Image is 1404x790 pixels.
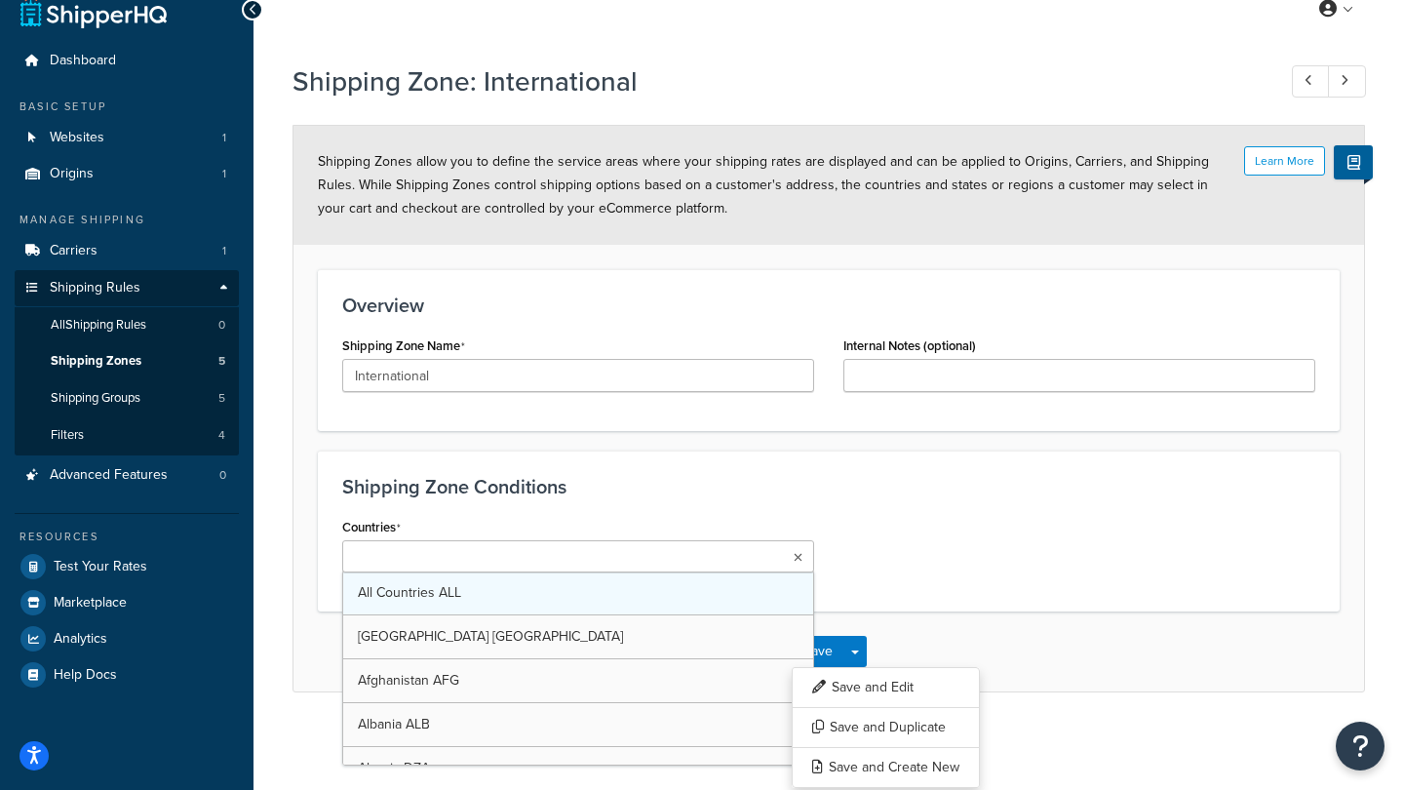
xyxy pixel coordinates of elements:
span: Shipping Zones [51,353,141,370]
span: Shipping Rules [50,280,140,296]
label: Shipping Zone Name [342,338,465,354]
button: Save and Duplicate [792,707,980,748]
span: 1 [222,243,226,259]
span: 5 [218,353,225,370]
a: Dashboard [15,43,239,79]
h3: Shipping Zone Conditions [342,476,1315,497]
span: All Countries ALL [358,582,461,603]
button: Show Help Docs [1334,145,1373,179]
a: Origins1 [15,156,239,192]
span: Carriers [50,243,97,259]
a: Analytics [15,621,239,656]
a: Previous Record [1292,65,1330,98]
button: Save [792,636,844,667]
span: Test Your Rates [54,559,147,575]
a: Afghanistan AFG [343,659,813,702]
div: Manage Shipping [15,212,239,228]
a: Algeria DZA [343,747,813,790]
div: Basic Setup [15,99,239,115]
li: Shipping Groups [15,380,239,416]
a: Filters4 [15,417,239,454]
a: Albania ALB [343,703,813,746]
a: All Countries ALL [343,572,813,614]
button: Learn More [1244,146,1325,176]
li: Shipping Zones [15,343,239,379]
span: 5 [218,390,225,407]
span: 1 [222,166,226,182]
li: Origins [15,156,239,192]
span: Websites [50,130,104,146]
span: Filters [51,427,84,444]
h1: Shipping Zone: International [292,62,1256,100]
span: Albania ALB [358,714,430,734]
a: Shipping Groups5 [15,380,239,416]
span: 0 [218,317,225,334]
a: Marketplace [15,585,239,620]
span: 4 [218,427,225,444]
button: Open Resource Center [1336,722,1384,770]
li: Advanced Features [15,457,239,494]
a: [GEOGRAPHIC_DATA] [GEOGRAPHIC_DATA] [343,615,813,658]
span: Help Docs [54,667,117,684]
li: Websites [15,120,239,156]
li: Carriers [15,233,239,269]
span: [GEOGRAPHIC_DATA] [GEOGRAPHIC_DATA] [358,626,623,647]
span: Analytics [54,631,107,648]
a: Test Your Rates [15,549,239,584]
span: 0 [219,467,226,484]
span: Dashboard [50,53,116,69]
span: Shipping Zones allow you to define the service areas where your shipping rates are displayed and ... [318,151,1209,218]
a: AllShipping Rules0 [15,307,239,343]
span: Algeria DZA [358,758,430,778]
button: Save and Create New [792,747,980,788]
button: Save and Edit [792,667,980,708]
span: Origins [50,166,94,182]
span: Afghanistan AFG [358,670,459,691]
a: Carriers1 [15,233,239,269]
a: Shipping Rules [15,270,239,306]
li: Filters [15,417,239,454]
li: Shipping Rules [15,270,239,455]
span: All Shipping Rules [51,317,146,334]
span: Shipping Groups [51,390,140,407]
div: Resources [15,529,239,545]
span: Advanced Features [50,467,168,484]
label: Internal Notes (optional) [843,338,976,353]
span: Marketplace [54,595,127,612]
h3: Overview [342,295,1315,316]
span: 1 [222,130,226,146]
a: Next Record [1328,65,1366,98]
a: Shipping Zones5 [15,343,239,379]
label: Countries [342,520,401,535]
a: Advanced Features0 [15,457,239,494]
a: Help Docs [15,657,239,692]
a: Websites1 [15,120,239,156]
